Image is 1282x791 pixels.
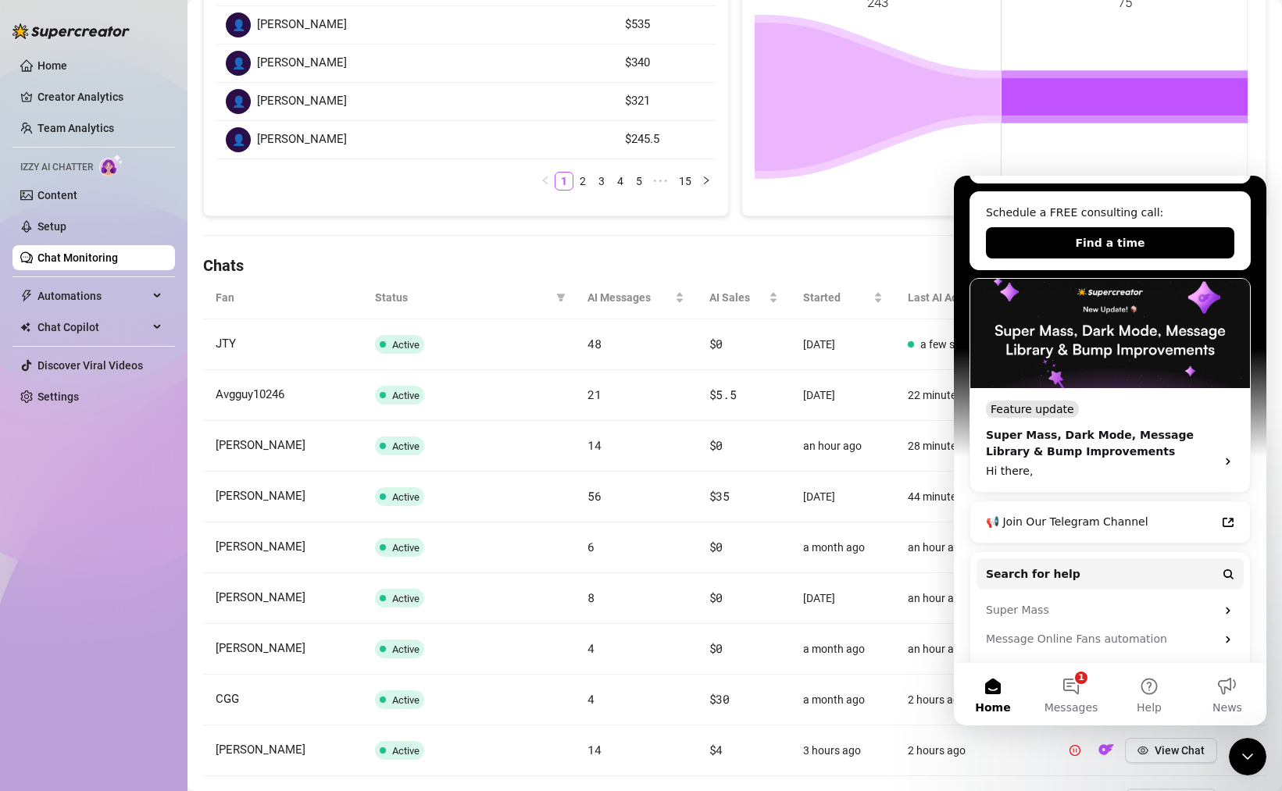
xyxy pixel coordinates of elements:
[895,472,1050,522] td: 44 minutes ago
[37,359,143,372] a: Discover Viral Videos
[392,593,420,604] span: Active
[375,289,550,306] span: Status
[587,336,601,351] span: 48
[908,289,1025,306] span: Last AI Activity
[216,641,305,655] span: [PERSON_NAME]
[895,624,1050,675] td: an hour ago
[954,176,1266,725] iframe: Intercom live chat
[1137,745,1148,756] span: eye
[625,130,706,149] article: $245.5
[37,251,118,264] a: Chat Monitoring
[216,387,284,401] span: Avgguy10246
[920,338,1011,351] span: a few seconds ago
[895,522,1050,573] td: an hour ago
[587,437,601,453] span: 14
[216,590,305,604] span: [PERSON_NAME]
[20,322,30,333] img: Chat Copilot
[216,489,305,503] span: [PERSON_NAME]
[648,172,673,191] span: •••
[392,694,420,706] span: Active
[574,173,591,190] a: 2
[709,437,723,453] span: $0
[709,289,766,306] span: AI Sales
[592,172,611,191] li: 3
[1094,738,1119,763] button: OF
[697,276,791,319] th: AI Sales
[803,289,870,306] span: Started
[791,319,895,370] td: [DATE]
[392,745,420,757] span: Active
[791,522,895,573] td: a month ago
[648,172,673,191] li: Next 5 Pages
[709,336,723,351] span: $0
[541,176,550,185] span: left
[895,421,1050,472] td: 28 minutes ago
[20,160,93,175] span: Izzy AI Chatter
[895,573,1050,624] td: an hour ago
[895,370,1050,421] td: 22 minutes ago
[555,173,573,190] a: 1
[709,590,723,605] span: $0
[203,255,1266,276] h4: Chats
[587,640,595,656] span: 4
[37,390,79,403] a: Settings
[791,725,895,776] td: 3 hours ago
[587,590,595,605] span: 8
[791,421,895,472] td: an hour ago
[1229,738,1266,775] iframe: Intercom live chat
[593,173,610,190] a: 3
[573,172,592,191] li: 2
[257,130,347,149] span: [PERSON_NAME]
[791,276,895,319] th: Started
[392,643,420,655] span: Active
[587,387,601,402] span: 21
[791,472,895,522] td: [DATE]
[216,337,236,351] span: JTY
[587,488,601,504] span: 56
[625,92,706,111] article: $321
[1094,747,1119,760] a: OF
[37,220,66,233] a: Setup
[392,491,420,503] span: Active
[1070,745,1080,756] span: pause-circle
[709,488,730,504] span: $35
[673,172,697,191] li: 15
[226,89,251,114] div: 👤
[257,54,347,73] span: [PERSON_NAME]
[257,92,347,111] span: [PERSON_NAME]
[1098,742,1114,757] img: OF
[536,172,555,191] li: Previous Page
[392,339,420,351] span: Active
[791,370,895,421] td: [DATE]
[709,539,723,554] span: $0
[20,290,33,302] span: thunderbolt
[895,276,1050,319] th: Last AI Activity
[536,172,555,191] button: left
[216,743,305,757] span: [PERSON_NAME]
[392,440,420,452] span: Active
[625,54,706,73] article: $340
[709,387,737,402] span: $5.5
[625,16,706,34] article: $535
[226,51,251,76] div: 👤
[630,172,648,191] li: 5
[203,276,362,319] th: Fan
[587,742,601,757] span: 14
[709,691,730,707] span: $30
[611,172,630,191] li: 4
